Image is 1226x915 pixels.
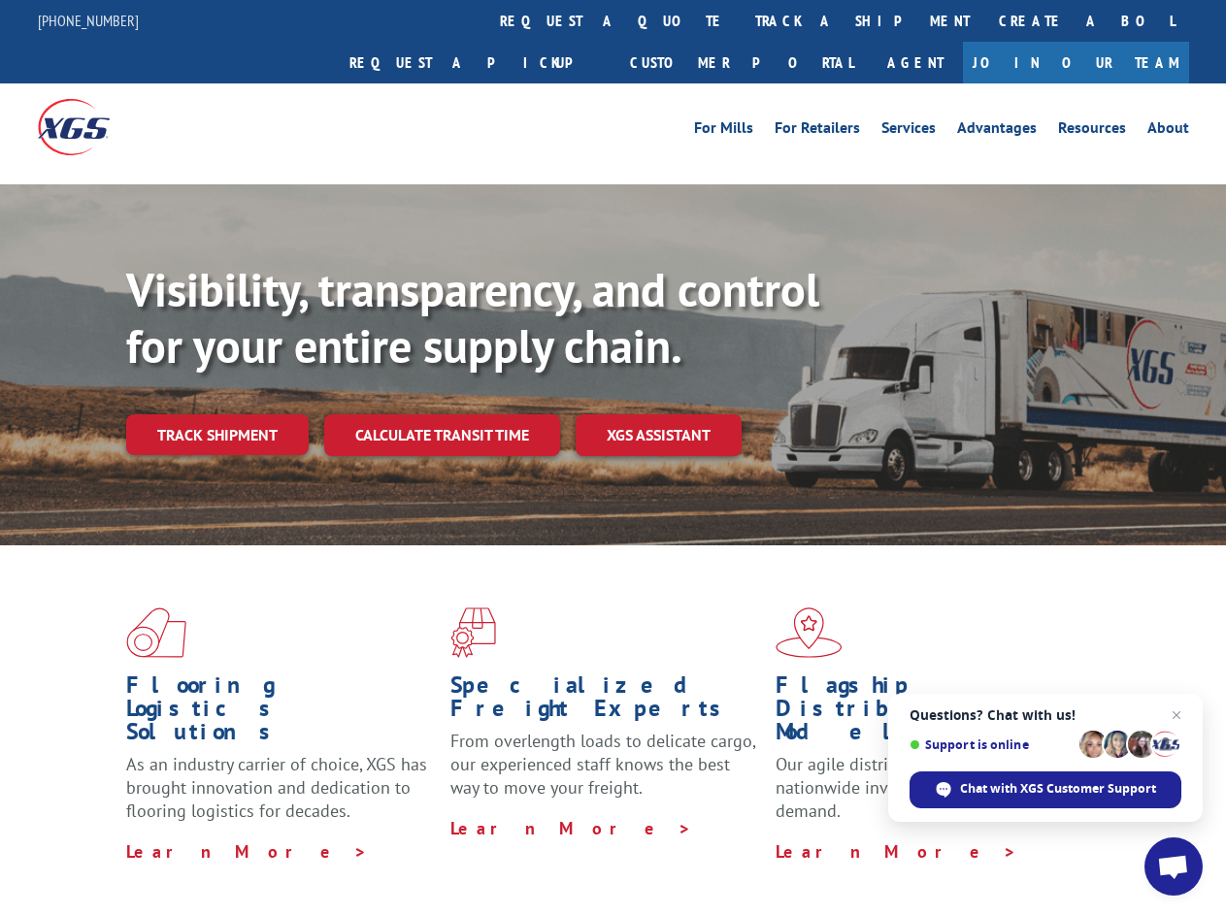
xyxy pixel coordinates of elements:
span: Close chat [1165,703,1188,727]
span: Our agile distribution network gives you nationwide inventory management on demand. [776,753,1079,822]
a: Learn More > [776,840,1017,863]
div: Open chat [1144,837,1203,896]
div: Chat with XGS Customer Support [910,771,1181,808]
a: Calculate transit time [324,414,560,456]
p: From overlength loads to delicate cargo, our experienced staff knows the best way to move your fr... [450,730,760,816]
a: Learn More > [126,840,368,863]
span: Questions? Chat with us! [910,707,1181,723]
a: Agent [868,42,963,83]
a: About [1147,120,1189,142]
img: xgs-icon-focused-on-flooring-red [450,607,496,658]
a: Learn More > [450,817,692,839]
h1: Flooring Logistics Solutions [126,673,436,753]
a: Request a pickup [335,42,615,83]
a: Customer Portal [615,42,868,83]
span: As an industry carrier of choice, XGS has brought innovation and dedication to flooring logistics... [126,753,427,822]
a: XGS ASSISTANT [576,414,742,456]
a: Advantages [957,120,1037,142]
a: Track shipment [126,414,309,455]
span: Chat with XGS Customer Support [960,780,1156,798]
img: xgs-icon-total-supply-chain-intelligence-red [126,607,186,658]
a: For Retailers [775,120,860,142]
h1: Flagship Distribution Model [776,673,1085,753]
a: Resources [1058,120,1126,142]
a: Services [881,120,936,142]
a: For Mills [694,120,753,142]
span: Support is online [910,737,1073,752]
img: xgs-icon-flagship-distribution-model-red [776,607,843,658]
a: [PHONE_NUMBER] [38,11,139,30]
h1: Specialized Freight Experts [450,673,760,730]
a: Join Our Team [963,42,1189,83]
b: Visibility, transparency, and control for your entire supply chain. [126,259,819,376]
